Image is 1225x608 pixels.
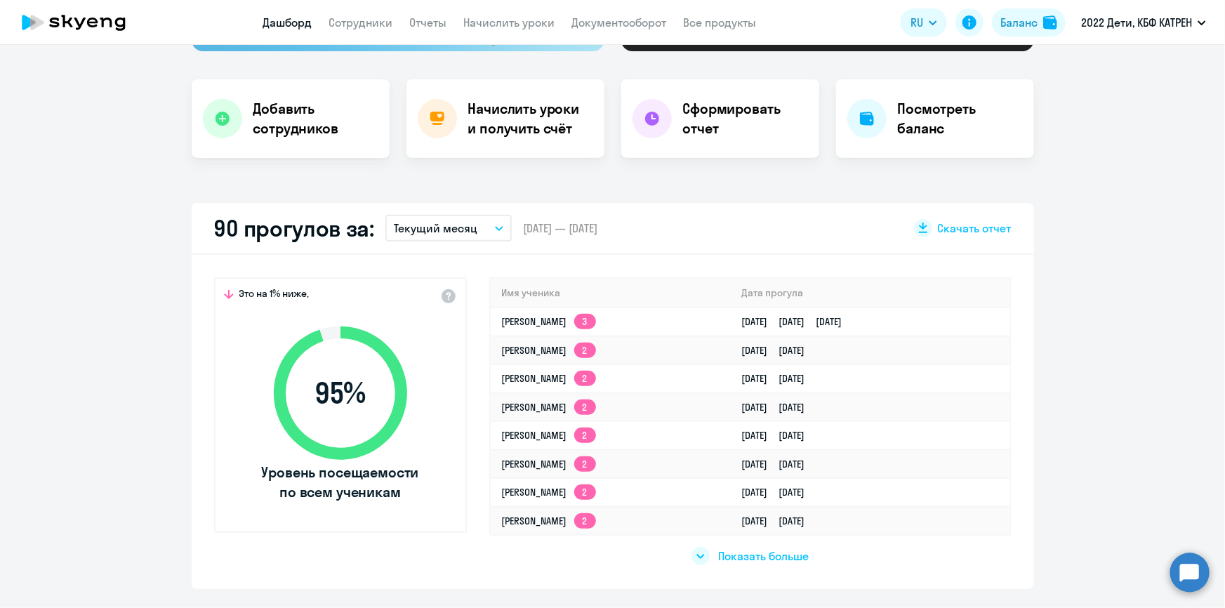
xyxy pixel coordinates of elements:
app-skyeng-badge: 2 [574,484,596,500]
a: [DATE][DATE][DATE] [741,315,853,328]
th: Имя ученика [491,279,731,308]
span: Уровень посещаемости по всем ученикам [260,463,421,502]
a: [PERSON_NAME]2 [502,515,596,527]
a: [DATE][DATE] [741,458,816,470]
span: Это на 1% ниже, [239,287,310,304]
span: [DATE] — [DATE] [523,220,597,236]
a: [DATE][DATE] [741,486,816,498]
a: [PERSON_NAME]2 [502,458,596,470]
span: Скачать отчет [938,220,1012,236]
a: [PERSON_NAME]2 [502,344,596,357]
a: [PERSON_NAME]3 [502,315,596,328]
th: Дата прогула [730,279,1009,308]
a: [PERSON_NAME]2 [502,401,596,414]
a: [DATE][DATE] [741,429,816,442]
h2: 90 прогулов за: [214,214,375,242]
app-skyeng-badge: 2 [574,513,596,529]
button: Балансbalance [992,8,1066,37]
button: Текущий месяц [385,215,512,242]
a: Дашборд [263,15,312,29]
a: [DATE][DATE] [741,344,816,357]
a: [PERSON_NAME]2 [502,429,596,442]
app-skyeng-badge: 2 [574,343,596,358]
a: Документооборот [572,15,667,29]
a: [DATE][DATE] [741,372,816,385]
a: [DATE][DATE] [741,401,816,414]
span: 95 % [260,376,421,410]
button: 2022 Дети, КБФ КАТРЕН [1074,6,1213,39]
h4: Добавить сотрудников [253,99,378,138]
h4: Сформировать отчет [683,99,808,138]
app-skyeng-badge: 2 [574,371,596,386]
h4: Начислить уроки и получить счёт [468,99,590,138]
app-skyeng-badge: 2 [574,399,596,415]
p: Текущий месяц [394,220,477,237]
h4: Посмотреть баланс [898,99,1023,138]
a: Сотрудники [329,15,393,29]
p: 2022 Дети, КБФ КАТРЕН [1081,14,1192,31]
a: Начислить уроки [464,15,555,29]
a: [PERSON_NAME]2 [502,486,596,498]
img: balance [1043,15,1057,29]
span: RU [911,14,923,31]
div: Баланс [1000,14,1038,31]
app-skyeng-badge: 2 [574,428,596,443]
app-skyeng-badge: 3 [574,314,596,329]
a: [DATE][DATE] [741,515,816,527]
a: Отчеты [410,15,447,29]
button: RU [901,8,947,37]
app-skyeng-badge: 2 [574,456,596,472]
a: [PERSON_NAME]2 [502,372,596,385]
a: Все продукты [684,15,757,29]
span: Показать больше [718,548,809,564]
